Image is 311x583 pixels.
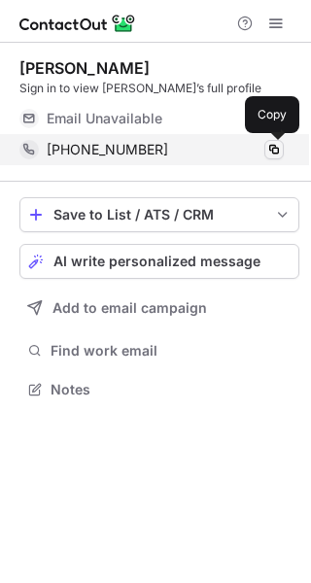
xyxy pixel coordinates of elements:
span: Email Unavailable [47,110,162,127]
div: Sign in to view [PERSON_NAME]’s full profile [19,80,299,97]
button: Find work email [19,337,299,364]
span: [PHONE_NUMBER] [47,141,168,158]
button: Add to email campaign [19,291,299,326]
span: Add to email campaign [52,300,207,316]
button: AI write personalized message [19,244,299,279]
div: [PERSON_NAME] [19,58,150,78]
span: Find work email [51,342,292,360]
button: save-profile-one-click [19,197,299,232]
span: Notes [51,381,292,398]
span: AI write personalized message [53,254,260,269]
img: ContactOut v5.3.10 [19,12,136,35]
button: Notes [19,376,299,403]
div: Save to List / ATS / CRM [53,207,265,223]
